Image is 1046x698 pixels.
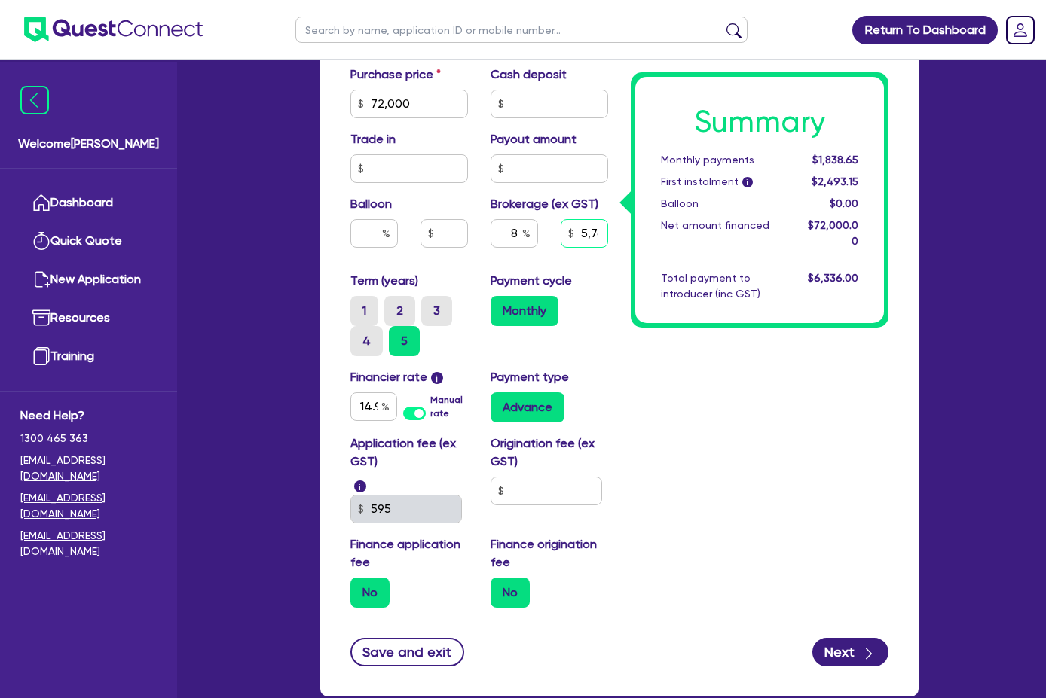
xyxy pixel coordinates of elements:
label: Payment type [491,368,569,386]
label: 1 [350,296,378,326]
a: Resources [20,299,157,337]
input: Search by name, application ID or mobile number... [295,17,748,43]
a: Dashboard [20,184,157,222]
span: i [742,178,753,188]
img: quest-connect-logo-blue [24,17,203,42]
tcxspan: Call 1300 465 363 via 3CX [20,432,88,444]
label: Trade in [350,130,396,148]
img: resources [32,309,50,327]
img: new-application [32,270,50,288]
span: $0.00 [830,197,858,209]
span: $1,838.65 [812,154,858,166]
img: quick-quote [32,232,50,250]
img: training [32,347,50,365]
label: Payment cycle [491,272,572,290]
button: Next [812,638,888,666]
span: $72,000.00 [808,219,858,247]
div: Balloon [650,196,797,212]
label: Balloon [350,195,392,213]
h1: Summary [661,104,858,140]
span: i [431,372,443,384]
label: Manual rate [430,393,468,420]
a: Quick Quote [20,222,157,261]
div: Monthly payments [650,152,797,168]
label: Origination fee (ex GST) [491,434,608,471]
label: Term (years) [350,272,418,290]
label: 4 [350,326,383,356]
div: First instalment [650,174,797,190]
a: Training [20,337,157,376]
a: Dropdown toggle [1001,11,1040,50]
div: Net amount financed [650,218,797,249]
label: Financier rate [350,368,443,386]
label: 3 [421,296,452,326]
span: $6,336.00 [808,272,858,284]
img: icon-menu-close [20,86,49,114]
label: Brokerage (ex GST) [491,195,598,213]
label: Finance application fee [350,535,468,572]
label: Finance origination fee [491,535,608,572]
label: No [350,578,390,608]
span: $2,493.15 [812,175,858,187]
label: Cash deposit [491,66,567,84]
label: Payout amount [491,130,577,148]
a: [EMAIL_ADDRESS][DOMAIN_NAME] [20,453,157,484]
label: 5 [389,326,420,356]
a: Return To Dashboard [852,16,998,44]
a: [EMAIL_ADDRESS][DOMAIN_NAME] [20,528,157,559]
label: Monthly [491,296,558,326]
label: No [491,578,530,608]
a: [EMAIL_ADDRESS][DOMAIN_NAME] [20,490,157,522]
label: 2 [384,296,415,326]
a: New Application [20,261,157,299]
label: Purchase price [350,66,441,84]
button: Save and exit [350,638,464,666]
label: Advance [491,392,564,422]
span: Welcome [PERSON_NAME] [18,135,159,153]
span: i [354,480,366,492]
span: Need Help? [20,407,157,425]
div: Total payment to introducer (inc GST) [650,270,797,302]
label: Application fee (ex GST) [350,434,468,471]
